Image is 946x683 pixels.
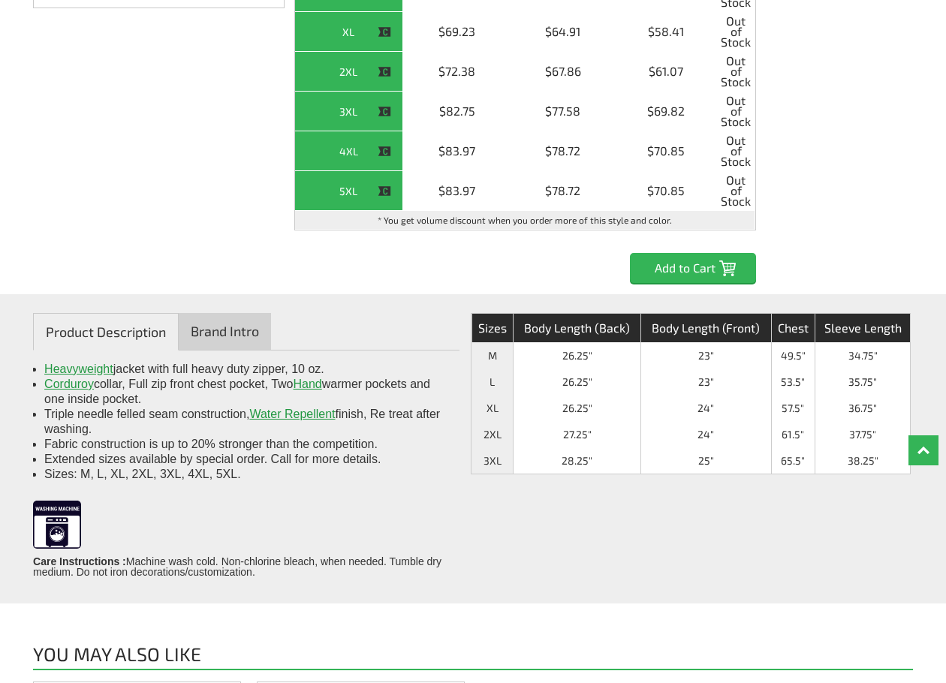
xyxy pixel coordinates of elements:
[471,447,513,474] th: 3XL
[630,253,756,283] input: Add to Cart
[640,369,770,395] td: 23"
[378,105,391,119] img: This item is CLOSEOUT!
[378,65,391,79] img: This item is CLOSEOUT!
[44,377,448,407] li: collar, Full zip front chest pocket, Two warmer pockets and one inside pocket.
[771,369,815,395] td: 53.5"
[721,16,751,47] span: Out of Stock
[299,102,399,121] div: 3XL
[640,421,770,447] td: 24"
[721,56,751,87] span: Out of Stock
[771,447,815,474] td: 65.5"
[403,131,511,171] td: $83.97
[294,378,322,390] a: Hand
[815,314,911,342] th: Sleeve Length
[771,395,815,421] td: 57.5"
[299,182,399,200] div: 5XL
[33,555,126,567] strong: Care Instructions :
[513,369,640,395] td: 26.25"
[511,131,615,171] td: $78.72
[44,362,448,377] li: jacket with full heavy duty zipper, 10 oz.
[403,12,511,52] td: $69.23
[44,437,448,452] li: Fabric construction is up to 20% stronger than the competition.
[471,314,513,342] th: Sizes
[403,171,511,211] td: $83.97
[513,395,640,421] td: 26.25"
[299,23,399,41] div: XL
[616,52,717,92] td: $61.07
[513,314,640,342] th: Body Length (Back)
[299,142,399,161] div: 4XL
[771,421,815,447] td: 61.5"
[908,435,938,465] a: Top
[403,92,511,131] td: $82.75
[513,342,640,369] td: 26.25"
[33,501,81,556] img: Washing
[33,313,179,351] a: Product Description
[249,408,335,420] a: Water Repellent
[33,493,459,585] div: Machine wash cold. Non-chlorine bleach, when needed. Tumble dry medium. Do not iron decorations/c...
[815,369,911,395] td: 35.75"
[616,12,717,52] td: $58.41
[511,12,615,52] td: $64.91
[616,171,717,211] td: $70.85
[511,52,615,92] td: $67.86
[616,131,717,171] td: $70.85
[640,395,770,421] td: 24"
[378,26,391,39] img: This item is CLOSEOUT!
[471,395,513,421] th: XL
[640,314,770,342] th: Body Length (Front)
[640,342,770,369] td: 23"
[378,185,391,198] img: This item is CLOSEOUT!
[44,407,448,437] li: Triple needle felled seam construction, finish, Re treat after washing.
[44,467,448,482] li: Sizes: M, L, XL, 2XL, 3XL, 4XL, 5XL.
[815,447,911,474] td: 38.25"
[815,342,911,369] td: 34.75"
[721,175,751,206] span: Out of Stock
[471,342,513,369] th: M
[299,62,399,81] div: 2XL
[295,211,755,230] td: * You get volume discount when you order more of this style and color.
[721,95,751,127] span: Out of Stock
[771,314,815,342] th: Chest
[640,447,770,474] td: 25"
[511,92,615,131] td: $77.58
[771,342,815,369] td: 49.5"
[378,145,391,158] img: This item is CLOSEOUT!
[471,421,513,447] th: 2XL
[403,52,511,92] td: $72.38
[44,378,94,390] a: Corduroy
[44,363,113,375] a: Heavyweight
[179,313,271,350] a: Brand Intro
[815,395,911,421] td: 36.75"
[511,171,615,211] td: $78.72
[33,645,913,670] h4: You May Also Like
[815,421,911,447] td: 37.75"
[721,135,751,167] span: Out of Stock
[616,92,717,131] td: $69.82
[44,452,448,467] li: Extended sizes available by special order. Call for more details.
[513,421,640,447] td: 27.25"
[471,369,513,395] th: L
[513,447,640,474] td: 28.25"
